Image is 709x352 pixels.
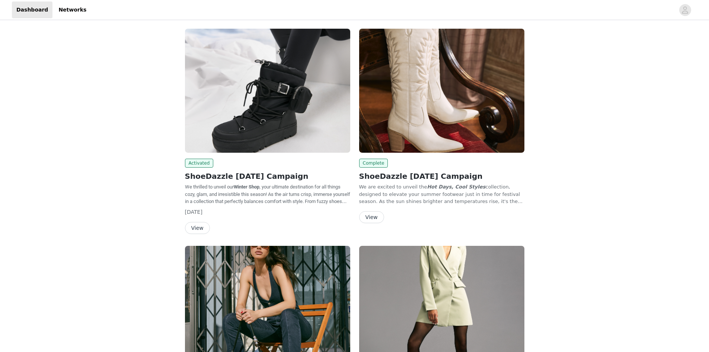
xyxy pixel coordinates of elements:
[185,209,202,215] span: [DATE]
[427,184,485,190] strong: Hot Days, Cool Styles
[54,1,91,18] a: Networks
[359,183,524,205] p: We are excited to unveil the collection, designed to elevate your summer footwear just in time fo...
[359,171,524,182] h2: ShoeDazzle [DATE] Campaign
[185,222,210,234] button: View
[185,29,350,153] img: ShoeDazzle
[359,159,388,168] span: Complete
[185,225,210,231] a: View
[359,211,384,223] button: View
[681,4,689,16] div: avatar
[185,184,350,248] span: We thrilled to unveil our , your ultimate destination for all things cozy, glam, and irresistible...
[185,171,350,182] h2: ShoeDazzle [DATE] Campaign
[234,184,259,190] strong: Winter Shop
[12,1,52,18] a: Dashboard
[359,215,384,220] a: View
[185,159,214,168] span: Activated
[359,29,524,153] img: ShoeDazzle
